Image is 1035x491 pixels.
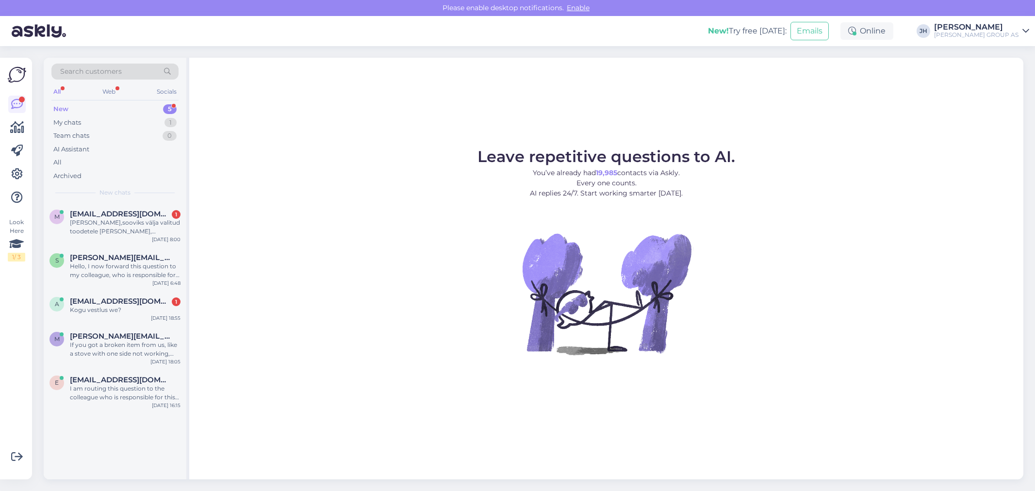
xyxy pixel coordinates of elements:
span: Aivar77a@gmsil.com [70,297,171,306]
div: [PERSON_NAME] [934,23,1019,31]
div: 5 [163,104,177,114]
div: 1 [172,297,181,306]
div: 1 / 3 [8,253,25,262]
span: A [55,300,59,308]
div: Web [100,85,117,98]
span: Leave repetitive questions to AI. [477,147,735,166]
span: everannamae@gmail.com [70,376,171,384]
div: If you got a broken item from us, like a stove with one side not working, you can make a warranty... [70,341,181,358]
span: M [54,335,60,343]
span: Enable [564,3,592,12]
div: 1 [164,118,177,128]
span: New chats [99,188,131,197]
span: e [55,379,59,386]
div: [DATE] 18:55 [151,314,181,322]
span: sigrid.kressel@gmail.com [70,253,171,262]
img: No Chat active [519,206,694,381]
div: [DATE] 6:48 [152,279,181,287]
span: M [54,213,60,220]
div: 0 [163,131,177,141]
div: 1 [172,210,181,219]
div: Try free [DATE]: [708,25,787,37]
div: Online [840,22,893,40]
div: All [53,158,62,167]
button: Emails [790,22,829,40]
div: [DATE] 18:05 [150,358,181,365]
div: [PERSON_NAME] GROUP AS [934,31,1019,39]
div: New [53,104,68,114]
p: You’ve already had contacts via Askly. Every one counts. AI replies 24/7. Start working smarter [... [477,168,735,198]
div: My chats [53,118,81,128]
b: 19,985 [596,168,617,177]
div: Look Here [8,218,25,262]
img: Askly Logo [8,65,26,84]
span: Markus_hanson@hotmail.com [70,332,171,341]
span: Search customers [60,66,122,77]
a: [PERSON_NAME][PERSON_NAME] GROUP AS [934,23,1029,39]
div: [DATE] 8:00 [152,236,181,243]
div: JH [917,24,930,38]
div: AI Assistant [53,145,89,154]
div: Kogu vestlus we? [70,306,181,314]
div: Team chats [53,131,89,141]
div: All [51,85,63,98]
div: [PERSON_NAME],sooviks välja valitud toodetele [PERSON_NAME],[PERSON_NAME] veidi korrigeerida [PER... [70,218,181,236]
div: [DATE] 16:15 [152,402,181,409]
b: New! [708,26,729,35]
span: s [55,257,59,264]
span: Marekmuur@gmail.com [70,210,171,218]
div: Archived [53,171,82,181]
div: Socials [155,85,179,98]
div: Hello, I now forward this question to my colleague, who is responsible for this. The reply will b... [70,262,181,279]
div: I am routing this question to the colleague who is responsible for this topic. The reply might ta... [70,384,181,402]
